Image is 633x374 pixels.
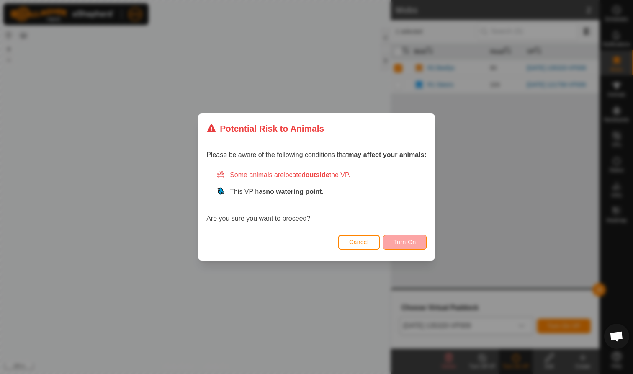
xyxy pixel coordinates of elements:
[306,171,329,178] strong: outside
[206,122,324,135] div: Potential Risk to Animals
[383,235,427,250] button: Turn On
[216,170,427,180] div: Some animals are
[206,151,427,158] span: Please be aware of the following conditions that
[349,239,369,245] span: Cancel
[348,151,427,158] strong: may affect your animals:
[394,239,416,245] span: Turn On
[604,324,629,349] a: Open chat
[284,171,350,178] span: located the VP.
[206,170,427,224] div: Are you sure you want to proceed?
[230,188,324,195] span: This VP has
[338,235,380,250] button: Cancel
[266,188,324,195] strong: no watering point.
